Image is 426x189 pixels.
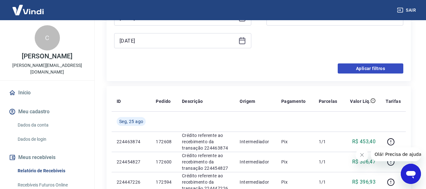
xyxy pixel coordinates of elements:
span: Seg, 25 ago [119,118,143,125]
p: Pagamento [281,98,306,104]
a: Dados de login [15,133,87,146]
p: Pedido [156,98,171,104]
p: Crédito referente ao recebimento da transação 224463874 [182,132,230,151]
p: 172594 [156,179,172,185]
p: 172608 [156,139,172,145]
p: 224463874 [117,139,146,145]
p: ID [117,98,121,104]
p: R$ 453,40 [352,138,376,145]
p: Pix [281,139,309,145]
p: Tarifas [386,98,401,104]
p: 172600 [156,159,172,165]
button: Aplicar filtros [338,63,403,74]
p: [PERSON_NAME] [22,53,72,60]
a: Início [8,86,87,100]
button: Meu cadastro [8,105,87,119]
p: Descrição [182,98,203,104]
p: 1/1 [319,159,337,165]
iframe: Botão para abrir a janela de mensagens [401,164,421,184]
p: Crédito referente ao recebimento da transação 224454827 [182,152,230,171]
p: Intermediador [240,139,271,145]
input: Data final [120,36,236,45]
a: Dados da conta [15,119,87,132]
iframe: Fechar mensagem [356,149,368,161]
p: R$ 396,93 [352,178,376,186]
p: Pix [281,159,309,165]
p: 224447226 [117,179,146,185]
iframe: Mensagem da empresa [371,147,421,161]
span: Olá! Precisa de ajuda? [4,4,53,9]
p: R$ 306,47 [352,158,376,166]
p: Parcelas [319,98,337,104]
p: 1/1 [319,139,337,145]
p: 224454827 [117,159,146,165]
a: Relatório de Recebíveis [15,164,87,177]
p: [PERSON_NAME][EMAIL_ADDRESS][DOMAIN_NAME] [5,62,89,75]
p: Intermediador [240,179,271,185]
button: Meus recebíveis [8,151,87,164]
img: Vindi [8,0,49,20]
p: Origem [240,98,255,104]
div: C [35,25,60,50]
p: Valor Líq. [350,98,371,104]
p: Pix [281,179,309,185]
p: 1/1 [319,179,337,185]
p: Intermediador [240,159,271,165]
button: Sair [396,4,418,16]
